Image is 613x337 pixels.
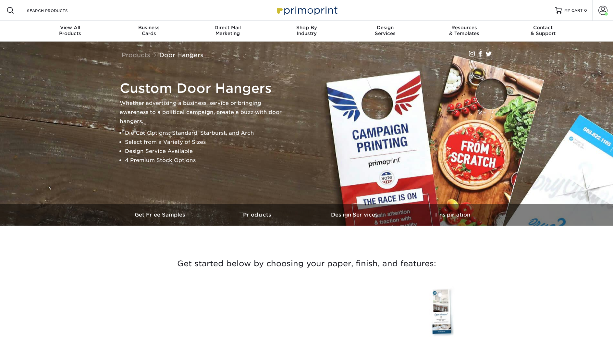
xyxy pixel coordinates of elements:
a: View AllProducts [31,21,110,42]
h3: Products [209,212,307,218]
h3: Design Services [307,212,404,218]
li: Design Service Available [125,147,282,156]
span: MY CART [564,8,583,13]
li: Die Cut Options: Standard, Starburst, and Arch [125,129,282,138]
a: Contact& Support [504,21,582,42]
div: & Templates [425,25,504,36]
span: Direct Mail [188,25,267,31]
span: Shop By [267,25,346,31]
a: Design Services [307,204,404,226]
div: Marketing [188,25,267,36]
span: View All [31,25,110,31]
a: Get Free Samples [112,204,209,226]
div: Products [31,25,110,36]
a: Products [209,204,307,226]
div: Services [346,25,425,36]
img: 100LB Gloss Book Door Hangers [404,286,477,337]
div: & Support [504,25,582,36]
span: Design [346,25,425,31]
img: Primoprint [274,3,339,17]
h3: Inspiration [404,212,501,218]
li: Select from a Variety of Sizes [125,138,282,147]
p: Whether advertising a business, service or bringing awareness to a political campaign, create a b... [120,99,282,126]
a: Door Hangers [159,51,203,58]
h3: Get started below by choosing your paper, finish, and features: [117,249,497,278]
span: Resources [425,25,504,31]
a: Shop ByIndustry [267,21,346,42]
span: Contact [504,25,582,31]
span: Business [109,25,188,31]
h3: Get Free Samples [112,212,209,218]
a: Products [122,51,150,58]
span: 0 [584,8,587,13]
a: Inspiration [404,204,501,226]
h1: Custom Door Hangers [120,81,282,96]
li: 4 Premium Stock Options [125,156,282,165]
a: Resources& Templates [425,21,504,42]
div: Industry [267,25,346,36]
a: Direct MailMarketing [188,21,267,42]
div: Cards [109,25,188,36]
a: DesignServices [346,21,425,42]
a: BusinessCards [109,21,188,42]
input: SEARCH PRODUCTS..... [26,6,90,14]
